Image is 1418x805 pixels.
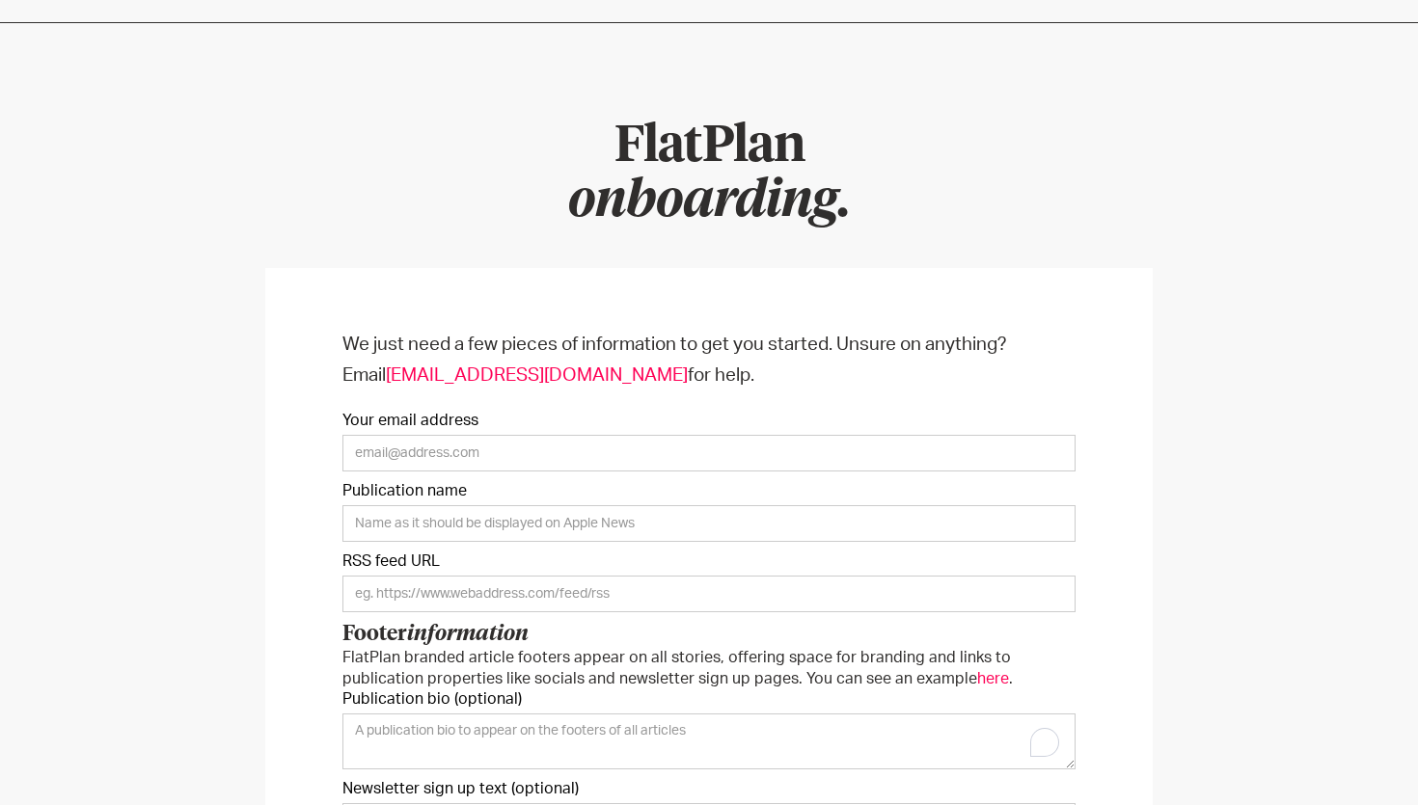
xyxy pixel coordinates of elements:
[568,176,850,227] em: onboarding.
[342,505,1076,542] input: Name as it should be displayed on Apple News
[92,120,1326,229] h1: FlatPlan
[342,411,1076,430] label: Your email address
[342,435,1076,471] input: email@address.com
[342,713,1076,769] textarea: To enrich screen reader interactions, please activate Accessibility in Grammarly extension settings
[386,366,688,385] a: [EMAIL_ADDRESS][DOMAIN_NAME]
[342,551,1076,571] label: RSS feed URL
[342,622,1076,647] h3: Footer
[407,624,529,645] em: information
[977,671,1009,686] a: here
[342,576,1076,612] input: eg. https://www.webaddress.com/feed/rss
[342,779,1076,798] label: Newsletter sign up text (optional)
[342,481,1076,500] label: Publication name
[342,689,1076,709] label: Publication bio (optional)
[342,330,1076,391] p: We just need a few pieces of information to get you started. Unsure on anything? Email for help.
[342,647,1076,689] p: FlatPlan branded article footers appear on all stories, offering space for branding and links to ...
